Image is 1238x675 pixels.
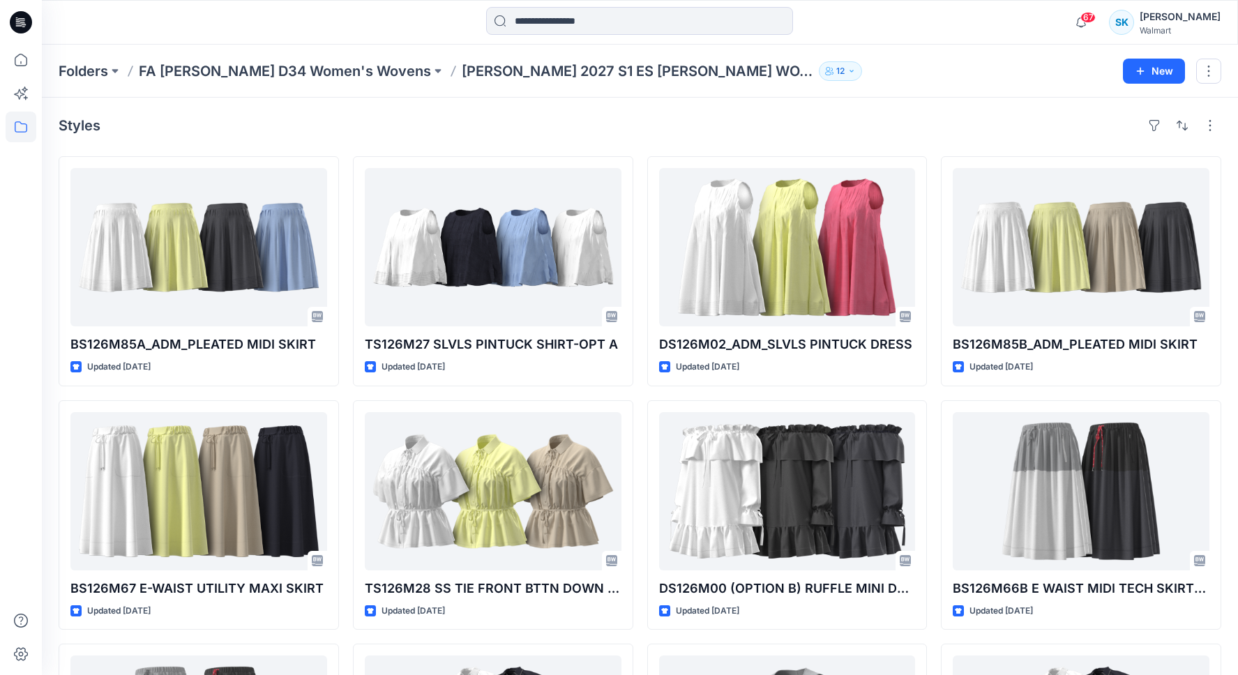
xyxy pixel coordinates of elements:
[365,412,621,570] a: TS126M28 SS TIE FRONT BTTN DOWN SHIRT
[365,335,621,354] p: TS126M27 SLVLS PINTUCK SHIRT-OPT A
[659,335,916,354] p: DS126M02_ADM_SLVLS PINTUCK DRESS
[59,117,100,134] h4: Styles
[676,604,739,619] p: Updated [DATE]
[953,168,1209,326] a: BS126M85B_ADM_PLEATED MIDI SKIRT
[87,604,151,619] p: Updated [DATE]
[462,61,813,81] p: [PERSON_NAME] 2027 S1 ES [PERSON_NAME] WOVENS
[953,412,1209,570] a: BS126M66B E WAIST MIDI TECH SKIRT - OPT B
[969,360,1033,374] p: Updated [DATE]
[1080,12,1096,23] span: 67
[70,579,327,598] p: BS126M67 E-WAIST UTILITY MAXI SKIRT
[659,412,916,570] a: DS126M00 (OPTION B) RUFFLE MINI DRESS
[953,335,1209,354] p: BS126M85B_ADM_PLEATED MIDI SKIRT
[969,604,1033,619] p: Updated [DATE]
[70,168,327,326] a: BS126M85A_ADM_PLEATED MIDI SKIRT
[1140,8,1221,25] div: [PERSON_NAME]
[659,168,916,326] a: DS126M02_ADM_SLVLS PINTUCK DRESS
[365,579,621,598] p: TS126M28 SS TIE FRONT BTTN DOWN SHIRT
[836,63,845,79] p: 12
[659,579,916,598] p: DS126M00 (OPTION B) RUFFLE MINI DRESS
[1123,59,1185,84] button: New
[953,579,1209,598] p: BS126M66B E WAIST MIDI TECH SKIRT - OPT B
[676,360,739,374] p: Updated [DATE]
[70,412,327,570] a: BS126M67 E-WAIST UTILITY MAXI SKIRT
[87,360,151,374] p: Updated [DATE]
[382,360,445,374] p: Updated [DATE]
[70,335,327,354] p: BS126M85A_ADM_PLEATED MIDI SKIRT
[1140,25,1221,36] div: Walmart
[59,61,108,81] a: Folders
[139,61,431,81] a: FA [PERSON_NAME] D34 Women's Wovens
[365,168,621,326] a: TS126M27 SLVLS PINTUCK SHIRT-OPT A
[382,604,445,619] p: Updated [DATE]
[1109,10,1134,35] div: SK
[819,61,862,81] button: 12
